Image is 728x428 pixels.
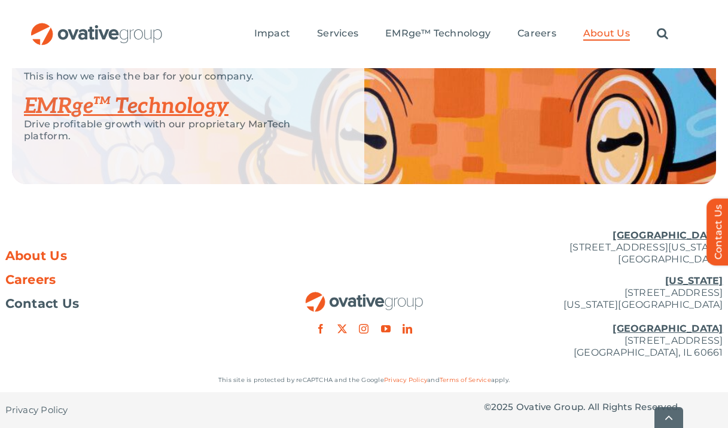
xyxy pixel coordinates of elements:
[5,404,68,416] span: Privacy Policy
[5,298,245,310] a: Contact Us
[613,230,723,241] u: [GEOGRAPHIC_DATA]
[5,274,56,286] span: Careers
[583,27,630,41] a: About Us
[5,250,245,310] nav: Footer Menu
[24,71,334,82] p: This is how we raise the bar for your company.
[5,392,245,428] nav: Footer - Privacy Policy
[5,374,723,386] p: This site is protected by reCAPTCHA and the Google and apply.
[440,376,491,384] a: Terms of Service
[384,376,427,384] a: Privacy Policy
[517,27,556,41] a: Careers
[484,401,723,413] p: © Ovative Group. All Rights Reserved.
[5,250,245,262] a: About Us
[5,298,80,310] span: Contact Us
[381,324,391,334] a: youtube
[317,27,358,41] a: Services
[317,27,358,39] span: Services
[657,27,668,41] a: Search
[359,324,368,334] a: instagram
[30,22,163,33] a: OG_Full_horizontal_RGB
[5,274,245,286] a: Careers
[665,275,723,286] u: [US_STATE]
[403,324,412,334] a: linkedin
[491,401,514,412] span: 2025
[254,27,290,39] span: Impact
[254,15,668,53] nav: Menu
[316,324,325,334] a: facebook
[385,27,491,39] span: EMRge™ Technology
[337,324,347,334] a: twitter
[5,250,68,262] span: About Us
[5,392,68,428] a: Privacy Policy
[484,275,723,359] p: [STREET_ADDRESS] [US_STATE][GEOGRAPHIC_DATA] [STREET_ADDRESS] [GEOGRAPHIC_DATA], IL 60661
[583,27,630,39] span: About Us
[24,118,334,142] p: Drive profitable growth with our proprietary MarTech platform.
[484,230,723,265] p: [STREET_ADDRESS][US_STATE] [GEOGRAPHIC_DATA]
[304,291,424,302] a: OG_Full_horizontal_RGB
[517,27,556,39] span: Careers
[613,323,723,334] u: [GEOGRAPHIC_DATA]
[254,27,290,41] a: Impact
[385,27,491,41] a: EMRge™ Technology
[24,93,229,120] a: EMRge™ Technology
